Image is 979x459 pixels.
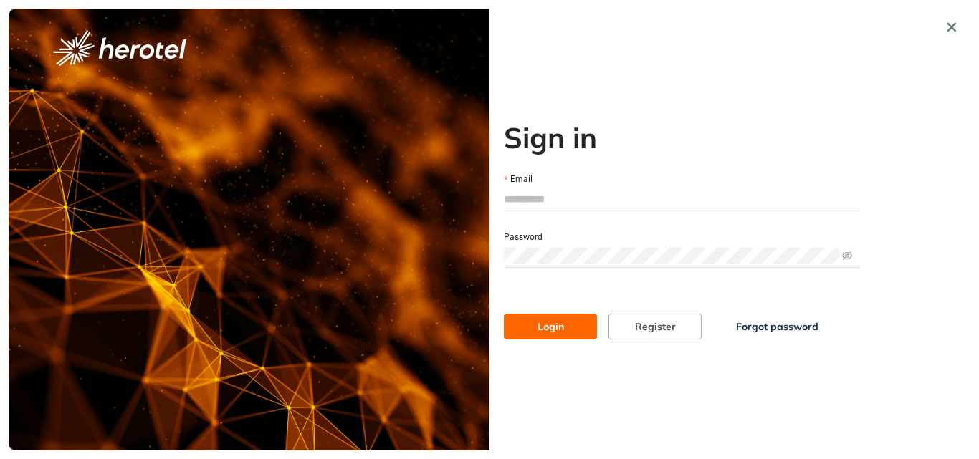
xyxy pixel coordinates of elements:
span: eye-invisible [842,251,852,261]
h2: Sign in [504,120,860,155]
label: Password [504,231,543,244]
span: Login [538,319,564,334]
span: Register [635,319,676,334]
input: Password [504,248,839,264]
button: Forgot password [713,314,841,339]
button: Login [504,314,597,339]
button: logo [30,30,209,66]
button: Register [608,314,702,339]
img: logo [53,30,186,66]
span: Forgot password [736,319,818,334]
label: Email [504,173,533,186]
input: Email [504,188,860,210]
img: cover image [9,9,489,450]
